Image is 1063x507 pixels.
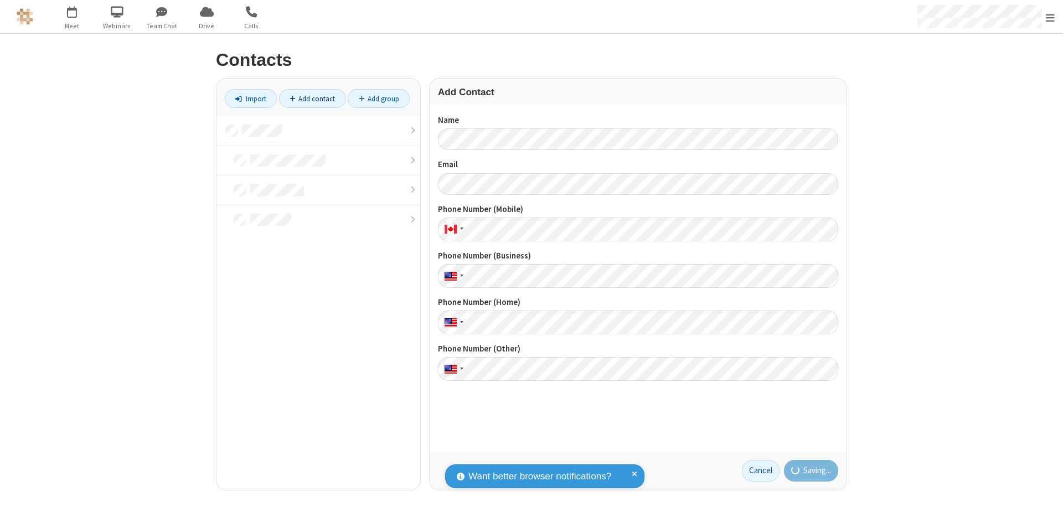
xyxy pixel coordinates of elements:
[438,250,838,262] label: Phone Number (Business)
[803,464,831,477] span: Saving...
[468,469,611,484] span: Want better browser notifications?
[216,50,847,70] h2: Contacts
[438,218,467,241] div: Canada: + 1
[1035,478,1055,499] iframe: Chat
[784,460,839,482] button: Saving...
[17,8,33,25] img: QA Selenium DO NOT DELETE OR CHANGE
[141,21,183,31] span: Team Chat
[438,203,838,216] label: Phone Number (Mobile)
[51,21,93,31] span: Meet
[231,21,272,31] span: Calls
[279,89,346,108] a: Add contact
[742,460,780,482] a: Cancel
[438,357,467,381] div: United States: + 1
[438,264,467,288] div: United States: + 1
[186,21,228,31] span: Drive
[438,114,838,127] label: Name
[225,89,277,108] a: Import
[438,343,838,355] label: Phone Number (Other)
[438,311,467,334] div: United States: + 1
[96,21,138,31] span: Webinars
[438,158,838,171] label: Email
[438,87,838,97] h3: Add Contact
[348,89,410,108] a: Add group
[438,296,838,309] label: Phone Number (Home)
